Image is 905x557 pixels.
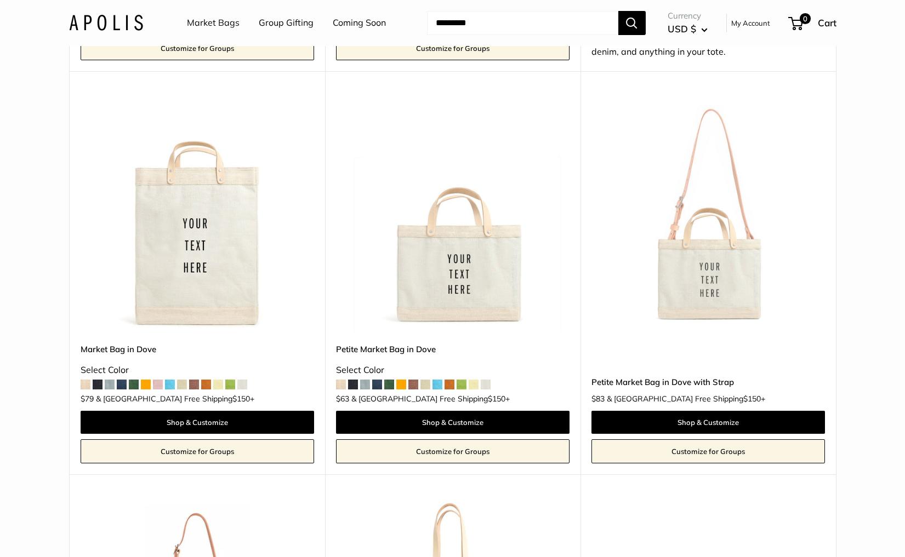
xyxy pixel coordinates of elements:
[591,439,825,463] a: Customize for Groups
[81,343,314,355] a: Market Bag in Dove
[591,394,605,404] span: $83
[336,343,570,355] a: Petite Market Bag in Dove
[81,36,314,60] a: Customize for Groups
[187,15,240,31] a: Market Bags
[96,395,254,403] span: & [GEOGRAPHIC_DATA] Free Shipping +
[81,439,314,463] a: Customize for Groups
[743,394,761,404] span: $150
[336,36,570,60] a: Customize for Groups
[336,394,349,404] span: $63
[799,13,810,24] span: 0
[81,411,314,434] a: Shop & Customize
[731,16,770,30] a: My Account
[259,15,314,31] a: Group Gifting
[336,99,570,332] img: Petite Market Bag in Dove
[789,14,836,32] a: 0 Cart
[668,23,696,35] span: USD $
[336,99,570,332] a: Petite Market Bag in DovePetite Market Bag in Dove
[336,439,570,463] a: Customize for Groups
[618,11,646,35] button: Search
[591,411,825,434] a: Shop & Customize
[607,395,765,403] span: & [GEOGRAPHIC_DATA] Free Shipping +
[488,394,505,404] span: $150
[818,17,836,28] span: Cart
[69,15,143,31] img: Apolis
[336,411,570,434] a: Shop & Customize
[333,15,386,31] a: Coming Soon
[232,394,250,404] span: $150
[427,11,618,35] input: Search...
[81,362,314,378] div: Select Color
[668,8,708,24] span: Currency
[668,20,708,38] button: USD $
[81,99,314,332] img: Market Bag in Dove
[591,99,825,332] img: Petite Market Bag in Dove with Strap
[81,99,314,332] a: Market Bag in DoveMarket Bag in Dove
[591,376,825,388] a: Petite Market Bag in Dove with Strap
[81,394,94,404] span: $79
[351,395,510,403] span: & [GEOGRAPHIC_DATA] Free Shipping +
[591,99,825,332] a: Petite Market Bag in Dove with StrapPetite Market Bag in Dove with Strap
[336,362,570,378] div: Select Color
